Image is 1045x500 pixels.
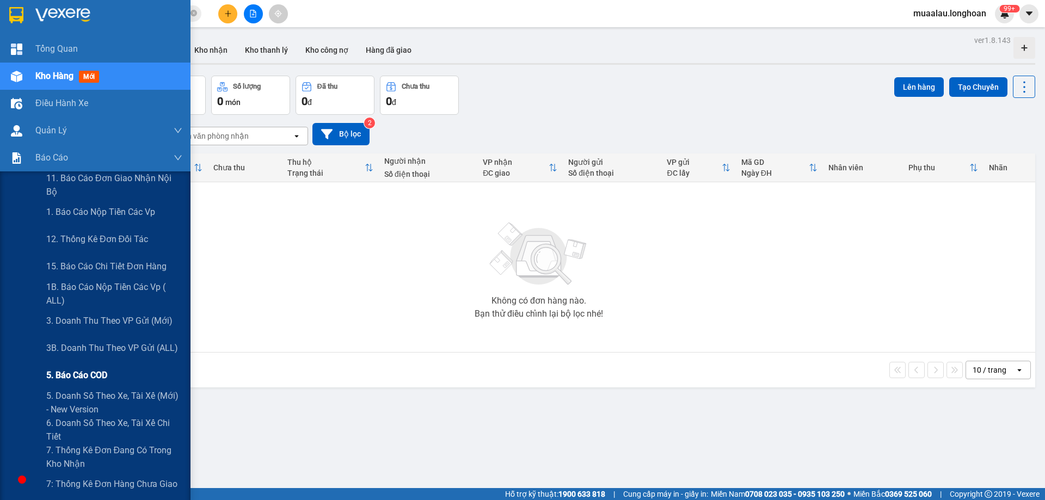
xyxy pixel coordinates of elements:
button: Kho nhận [186,37,236,63]
sup: 2 [364,118,375,128]
th: Toggle SortBy [736,153,823,182]
div: Không có đơn hàng nào. [491,297,586,305]
span: aim [274,10,282,17]
span: Tổng Quan [35,42,78,55]
span: Miền Bắc [853,488,932,500]
svg: open [292,132,301,140]
span: muaalau.longhoan [905,7,995,20]
span: 0 [217,95,223,108]
div: Đã thu [317,83,337,90]
div: Nhãn [989,163,1029,172]
span: Kho hàng [35,71,73,81]
span: copyright [985,490,992,498]
button: Kho công nợ [297,37,357,63]
span: | [940,488,942,500]
span: món [225,98,241,107]
div: Số lượng [233,83,261,90]
div: VP gửi [667,158,721,166]
div: 10 / trang [973,365,1006,375]
button: Chưa thu0đ [380,76,459,115]
div: Người nhận [384,157,472,165]
span: close-circle [190,10,197,16]
button: file-add [244,4,263,23]
span: Quản Lý [35,124,67,137]
span: Báo cáo [35,151,68,164]
span: 15. Báo cáo chi tiết đơn hàng [46,260,167,273]
div: Ngày ĐH [741,169,809,177]
div: Thu hộ [287,158,365,166]
button: aim [269,4,288,23]
div: Bạn thử điều chỉnh lại bộ lọc nhé! [475,310,603,318]
div: Số điện thoại [568,169,656,177]
span: mới [79,71,99,83]
div: Mã GD [741,158,809,166]
button: Hàng đã giao [357,37,420,63]
img: warehouse-icon [11,98,22,109]
span: down [174,126,182,135]
div: Số điện thoại [384,170,472,178]
span: close-circle [190,9,197,19]
img: warehouse-icon [11,125,22,137]
div: ver 1.8.143 [974,34,1011,46]
strong: 0369 525 060 [885,490,932,498]
img: warehouse-icon [11,71,22,82]
span: | [613,488,615,500]
span: ⚪️ [847,492,851,496]
span: 1B. Báo cáo nộp tiền các vp ( ALL) [46,280,182,307]
button: Số lượng0món [211,76,290,115]
div: ĐC lấy [667,169,721,177]
strong: 0708 023 035 - 0935 103 250 [745,490,845,498]
button: Tạo Chuyến [949,77,1007,97]
span: down [174,153,182,162]
strong: 1900 633 818 [558,490,605,498]
button: Bộ lọc [312,123,370,145]
th: Toggle SortBy [282,153,379,182]
span: 3B. Doanh Thu theo VP Gửi (ALL) [46,341,178,355]
button: Lên hàng [894,77,944,97]
span: 0 [302,95,308,108]
span: 12. Thống kê đơn đối tác [46,232,148,246]
span: 6. Doanh số theo xe, tài xế chi tiết [46,416,182,443]
svg: open [1015,366,1024,374]
span: 7: Thống kê đơn hàng chưa giao [46,477,177,491]
div: VP nhận [483,158,549,166]
img: svg+xml;base64,PHN2ZyBjbGFzcz0ibGlzdC1wbHVnX19zdmciIHhtbG5zPSJodHRwOi8vd3d3LnczLm9yZy8yMDAwL3N2Zy... [484,216,593,292]
th: Toggle SortBy [661,153,735,182]
span: 5. Báo cáo COD [46,368,107,382]
th: Toggle SortBy [477,153,563,182]
img: dashboard-icon [11,44,22,55]
img: logo-vxr [9,7,23,23]
button: Đã thu0đ [296,76,374,115]
span: 3. Doanh Thu theo VP Gửi (mới) [46,314,173,328]
span: Cung cấp máy in - giấy in: [623,488,708,500]
div: Chọn văn phòng nhận [174,131,249,141]
button: caret-down [1019,4,1038,23]
span: 11. Báo cáo đơn giao nhận nội bộ [46,171,182,199]
sup: 507 [999,5,1019,13]
div: Phụ thu [908,163,969,172]
button: Kho thanh lý [236,37,297,63]
span: 5. Doanh số theo xe, tài xế (mới) - New version [46,389,182,416]
div: Chưa thu [402,83,429,90]
span: 0 [386,95,392,108]
div: Tạo kho hàng mới [1013,37,1035,59]
span: 7. Thống kê đơn đang có trong kho nhận [46,443,182,471]
div: Trạng thái [287,169,365,177]
span: đ [392,98,396,107]
div: ĐC giao [483,169,549,177]
img: solution-icon [11,152,22,164]
span: đ [308,98,312,107]
span: Hỗ trợ kỹ thuật: [505,488,605,500]
img: icon-new-feature [1000,9,1010,18]
div: Chưa thu [213,163,276,172]
span: Điều hành xe [35,96,88,110]
span: plus [224,10,232,17]
th: Toggle SortBy [903,153,983,182]
div: Người gửi [568,158,656,166]
button: plus [218,4,237,23]
span: Miền Nam [711,488,845,500]
span: caret-down [1024,9,1034,18]
div: Nhân viên [828,163,898,172]
span: file-add [249,10,257,17]
span: 1. Báo cáo nộp tiền các vp [46,205,155,219]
